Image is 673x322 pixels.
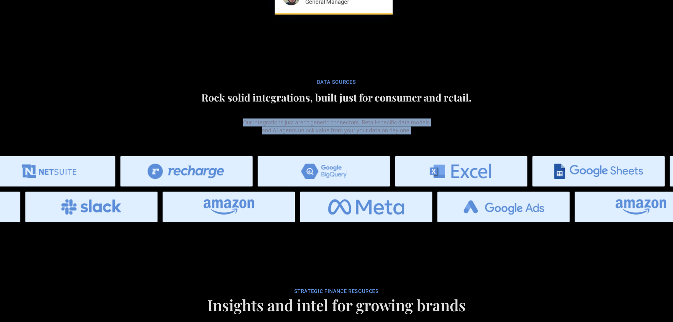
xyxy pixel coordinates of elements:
[142,289,531,295] div: STRATEGIC FINANCE RESOURCES
[142,92,531,103] h2: Rock solid integrations, built just for consumer and retail.
[142,297,531,313] h1: Insights and intel for growing brands
[241,108,432,135] p: Our integrations just aren't generic connectors. Retail-specific data models and AI agents unlock...
[142,79,531,86] div: Data SOURCES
